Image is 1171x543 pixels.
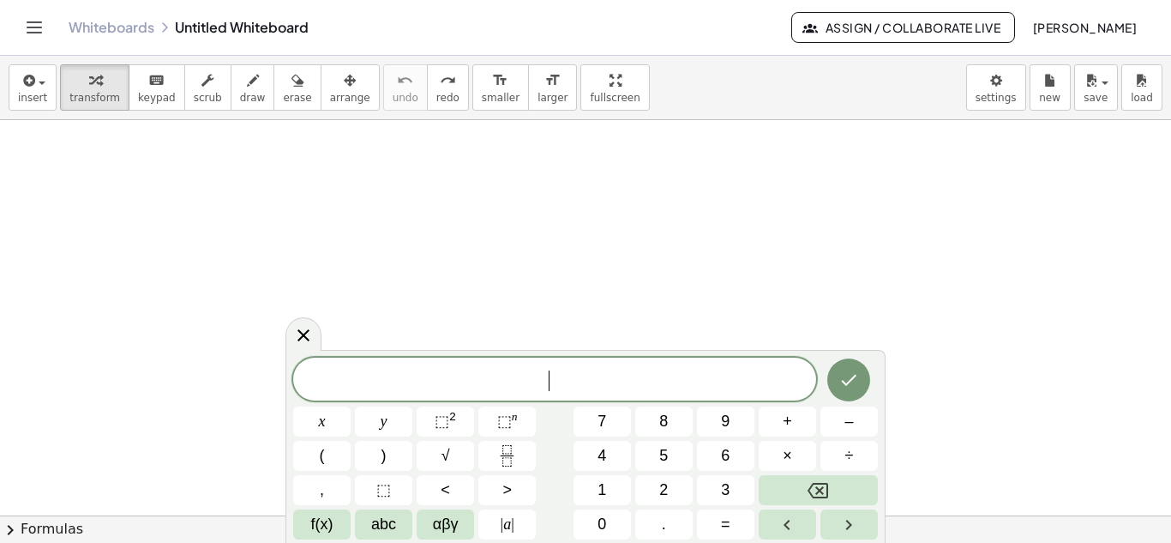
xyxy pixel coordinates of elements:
button: Placeholder [355,475,412,505]
span: ​ [549,371,559,391]
span: 8 [659,410,668,433]
button: 5 [635,441,693,471]
button: save [1074,64,1118,111]
span: , [320,479,324,502]
button: Done [827,359,870,401]
button: 1 [573,475,631,505]
button: y [355,407,412,437]
button: , [293,475,351,505]
span: 7 [598,410,606,433]
span: . [662,513,666,536]
button: format_sizelarger [528,64,577,111]
i: format_size [492,70,508,91]
span: 1 [598,479,606,502]
button: Less than [417,475,474,505]
span: save [1084,92,1108,104]
button: Superscript [478,407,536,437]
span: abc [371,513,396,536]
span: 4 [598,444,606,468]
button: erase [273,64,321,111]
button: insert [9,64,57,111]
span: √ [441,444,450,468]
button: 2 [635,475,693,505]
span: f(x) [311,513,333,536]
span: 3 [721,479,730,502]
span: ÷ [845,444,854,468]
button: Squared [417,407,474,437]
button: settings [966,64,1026,111]
button: 4 [573,441,631,471]
span: keypad [138,92,176,104]
span: ) [381,444,387,468]
i: undo [397,70,413,91]
span: | [501,516,504,533]
button: 7 [573,407,631,437]
button: ) [355,441,412,471]
span: fullscreen [590,92,640,104]
span: 9 [721,410,730,433]
span: > [502,479,512,502]
span: x [319,410,326,433]
span: larger [537,92,567,104]
span: Assign / Collaborate Live [806,20,1000,35]
span: + [783,410,792,433]
span: settings [976,92,1017,104]
button: Assign / Collaborate Live [791,12,1015,43]
span: undo [393,92,418,104]
button: Fraction [478,441,536,471]
a: Whiteboards [69,19,154,36]
i: keyboard [148,70,165,91]
span: [PERSON_NAME] [1032,20,1137,35]
span: 5 [659,444,668,468]
button: Equals [697,510,754,540]
button: Times [759,441,816,471]
span: erase [283,92,311,104]
button: Toggle navigation [21,14,48,41]
button: x [293,407,351,437]
button: Left arrow [759,510,816,540]
span: arrange [330,92,370,104]
button: fullscreen [580,64,649,111]
i: redo [440,70,456,91]
button: Square root [417,441,474,471]
button: Divide [820,441,878,471]
span: | [511,516,514,533]
sup: n [512,410,518,423]
button: Minus [820,407,878,437]
span: × [783,444,792,468]
span: ( [320,444,325,468]
button: keyboardkeypad [129,64,185,111]
span: < [441,479,450,502]
button: ( [293,441,351,471]
button: format_sizesmaller [472,64,529,111]
button: undoundo [383,64,428,111]
span: – [844,410,853,433]
sup: 2 [449,410,456,423]
span: redo [436,92,459,104]
button: Absolute value [478,510,536,540]
span: scrub [194,92,222,104]
button: new [1030,64,1071,111]
button: scrub [184,64,231,111]
button: 9 [697,407,754,437]
button: 8 [635,407,693,437]
span: ⬚ [435,413,449,430]
button: draw [231,64,275,111]
span: 6 [721,444,730,468]
span: insert [18,92,47,104]
button: arrange [321,64,380,111]
span: ⬚ [497,413,512,430]
span: load [1131,92,1153,104]
button: Functions [293,510,351,540]
span: ⬚ [376,479,391,502]
button: Greater than [478,475,536,505]
span: 0 [598,513,606,536]
button: Right arrow [820,510,878,540]
button: . [635,510,693,540]
button: transform [60,64,129,111]
span: smaller [482,92,519,104]
button: Backspace [759,475,878,505]
button: Greek alphabet [417,510,474,540]
button: redoredo [427,64,469,111]
span: new [1039,92,1060,104]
